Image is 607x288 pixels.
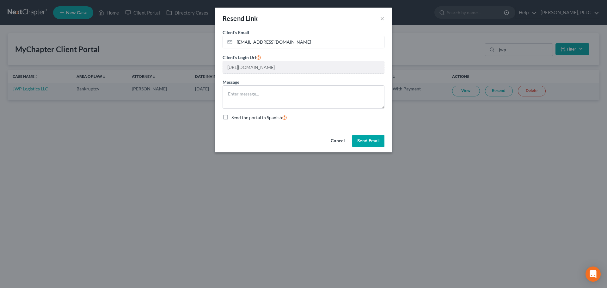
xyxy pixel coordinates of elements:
[223,14,258,23] div: Resend Link
[223,79,239,85] label: Message
[380,15,384,22] button: ×
[586,267,601,282] div: Open Intercom Messenger
[231,115,282,120] span: Send the portal in Spanish
[326,135,350,147] button: Cancel
[223,53,261,61] label: Client's Login Url
[223,61,384,73] input: --
[223,30,249,35] span: Client's Email
[235,36,384,48] input: Enter email...
[352,135,384,147] button: Send Email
